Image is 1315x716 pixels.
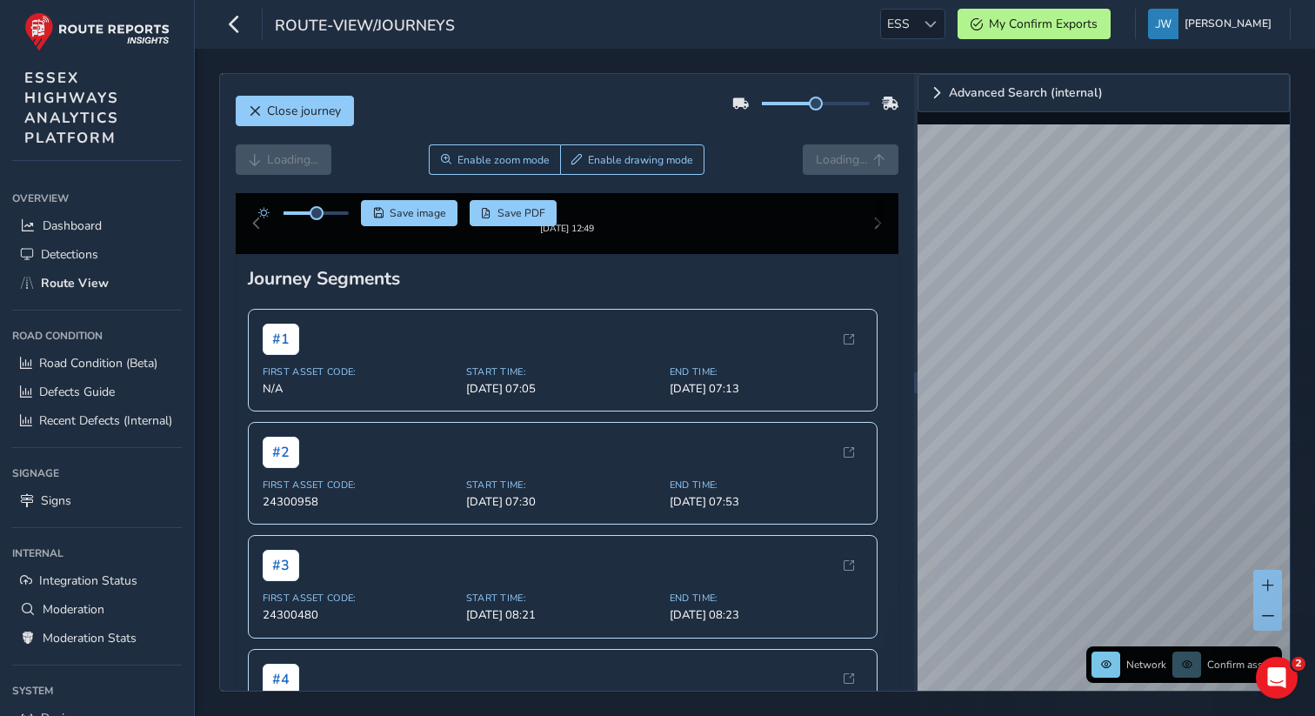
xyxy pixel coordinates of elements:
button: Close journey [236,96,354,126]
span: Save image [390,206,446,220]
span: [DATE] 07:53 [670,508,863,524]
span: Signs [41,492,71,509]
button: Draw [560,144,705,175]
img: Thumbnail frame [514,219,620,236]
div: Journey Segments [248,280,887,304]
a: Integration Status [12,566,182,595]
div: System [12,678,182,704]
a: Moderation Stats [12,624,182,652]
div: Internal [12,540,182,566]
span: Save PDF [497,206,545,220]
button: [PERSON_NAME] [1148,9,1278,39]
span: Moderation [43,601,104,618]
span: End Time: [670,492,863,505]
span: route-view/journeys [275,15,455,39]
iframe: Intercom live chat [1256,657,1298,699]
span: Road Condition (Beta) [39,355,157,371]
span: [DATE] 07:30 [466,508,659,524]
a: Expand [918,74,1291,112]
span: Route View [41,275,109,291]
a: Detections [12,240,182,269]
span: Enable drawing mode [588,153,693,167]
span: # 1 [263,338,299,369]
span: N/A [263,395,456,411]
img: diamond-layout [1148,9,1178,39]
span: ESSEX HIGHWAYS ANALYTICS PLATFORM [24,68,119,148]
div: Signage [12,460,182,486]
span: Detections [41,246,98,263]
span: [DATE] 07:13 [670,395,863,411]
a: Signs [12,486,182,515]
span: 24300480 [263,621,456,637]
button: Save [361,200,457,226]
a: Route View [12,269,182,298]
span: Dashboard [43,217,102,234]
span: First Asset Code: [263,606,456,619]
span: Integration Status [39,572,137,589]
span: End Time: [670,606,863,619]
button: PDF [470,200,557,226]
span: Advanced Search (internal) [949,87,1103,99]
button: Zoom [429,144,560,175]
a: Recent Defects (Internal) [12,406,182,435]
span: My Confirm Exports [989,16,1098,32]
span: [DATE] 08:21 [466,621,659,637]
span: 24300958 [263,508,456,524]
span: # 4 [263,678,299,709]
span: First Asset Code: [263,379,456,392]
span: [PERSON_NAME] [1185,9,1272,39]
span: Recent Defects (Internal) [39,412,172,429]
span: # 2 [263,451,299,482]
a: Defects Guide [12,378,182,406]
span: Network [1126,658,1166,672]
span: Start Time: [466,379,659,392]
span: [DATE] 07:05 [466,395,659,411]
div: Overview [12,185,182,211]
span: Start Time: [466,492,659,505]
span: Start Time: [466,606,659,619]
span: 2 [1292,657,1305,671]
button: My Confirm Exports [958,9,1111,39]
span: Moderation Stats [43,630,137,646]
a: Moderation [12,595,182,624]
a: Dashboard [12,211,182,240]
div: Road Condition [12,323,182,349]
span: Close journey [267,103,341,119]
span: End Time: [670,379,863,392]
span: [DATE] 08:23 [670,621,863,637]
img: rr logo [24,12,170,51]
a: Road Condition (Beta) [12,349,182,378]
div: [DATE] 12:49 [514,236,620,249]
span: Enable zoom mode [457,153,550,167]
span: Confirm assets [1207,658,1277,672]
span: Defects Guide [39,384,115,400]
span: First Asset Code: [263,492,456,505]
span: ESS [881,10,916,38]
span: # 3 [263,564,299,595]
